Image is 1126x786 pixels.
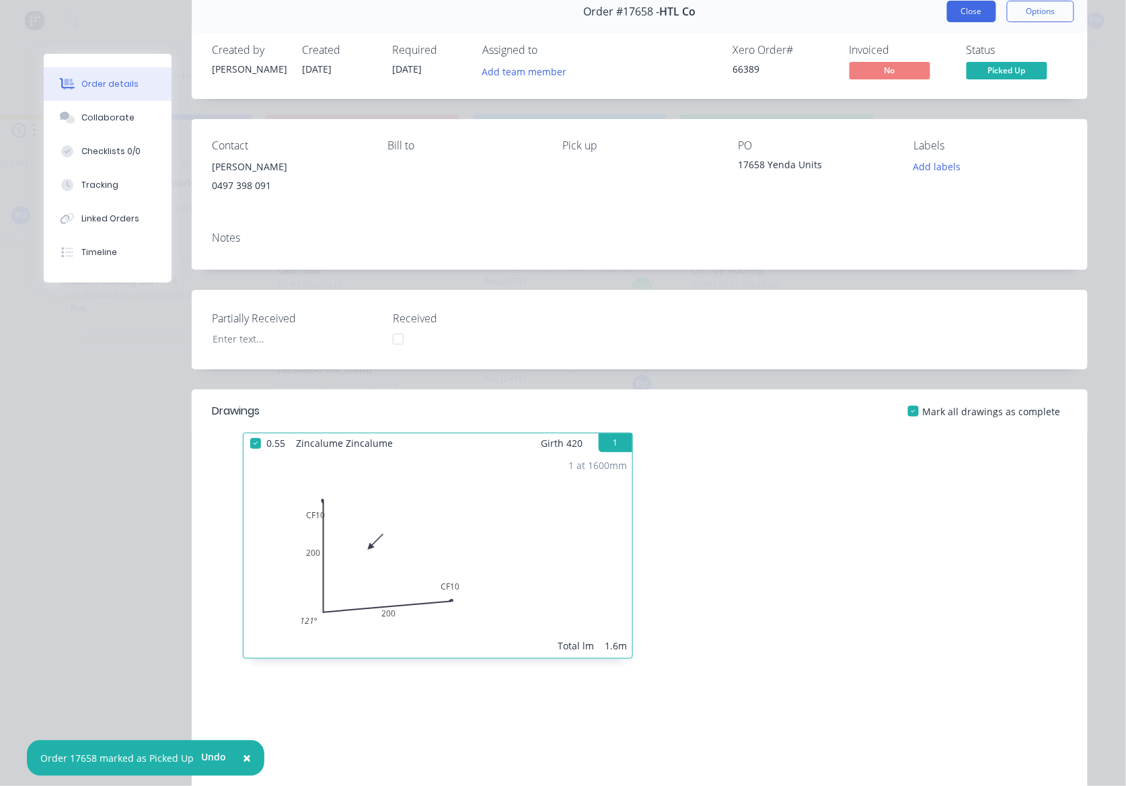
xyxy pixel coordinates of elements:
div: 17658 Yenda Units [738,157,892,176]
button: Undo [194,747,233,767]
div: Labels [913,139,1067,152]
div: Bill to [387,139,541,152]
div: 0497 398 091 [212,176,366,195]
div: Assigned to [482,44,617,57]
span: Zincalume Zincalume [291,433,398,453]
div: Status [967,44,1067,57]
div: Checklists 0/0 [81,145,141,157]
div: 66389 [733,62,833,76]
div: Tracking [81,179,118,191]
button: Order details [44,67,172,101]
button: Linked Orders [44,202,172,236]
button: Close [229,742,264,775]
div: Timeline [81,246,117,258]
button: Add team member [482,62,574,80]
span: No [850,62,930,79]
div: Invoiced [850,44,950,57]
div: Order 17658 marked as Picked Up [40,751,194,765]
div: Total lm [558,639,594,653]
div: Required [392,44,466,57]
button: Timeline [44,236,172,269]
div: Created by [212,44,286,57]
div: 1 at 1600mm [568,458,627,472]
span: Girth 420 [541,433,583,453]
div: Linked Orders [81,213,139,225]
div: Drawings [212,403,260,419]
div: [PERSON_NAME]0497 398 091 [212,157,366,201]
button: Checklists 0/0 [44,135,172,168]
button: Collaborate [44,101,172,135]
span: Mark all drawings as complete [923,404,1061,419]
button: Add labels [906,157,968,176]
label: Received [393,310,561,326]
div: Xero Order # [733,44,833,57]
button: Add team member [475,62,574,80]
div: Contact [212,139,366,152]
span: [DATE] [392,63,422,75]
button: Picked Up [967,62,1047,82]
span: 0.55 [261,433,291,453]
span: Order #17658 - [584,5,660,18]
button: Options [1007,1,1074,22]
div: Created [302,44,376,57]
div: 1.6m [605,639,627,653]
span: HTL Co [660,5,696,18]
label: Partially Received [212,310,380,326]
div: [PERSON_NAME] [212,62,286,76]
span: × [243,748,251,767]
span: [DATE] [302,63,332,75]
div: 0CF10200CF10200121º1 at 1600mmTotal lm1.6m [243,453,632,658]
div: Pick up [563,139,717,152]
button: Close [947,1,996,22]
button: 1 [599,433,632,452]
span: Picked Up [967,62,1047,79]
button: Tracking [44,168,172,202]
div: Collaborate [81,112,135,124]
div: [PERSON_NAME] [212,157,366,176]
div: Order details [81,78,139,90]
div: PO [738,139,892,152]
div: Notes [212,231,1067,244]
